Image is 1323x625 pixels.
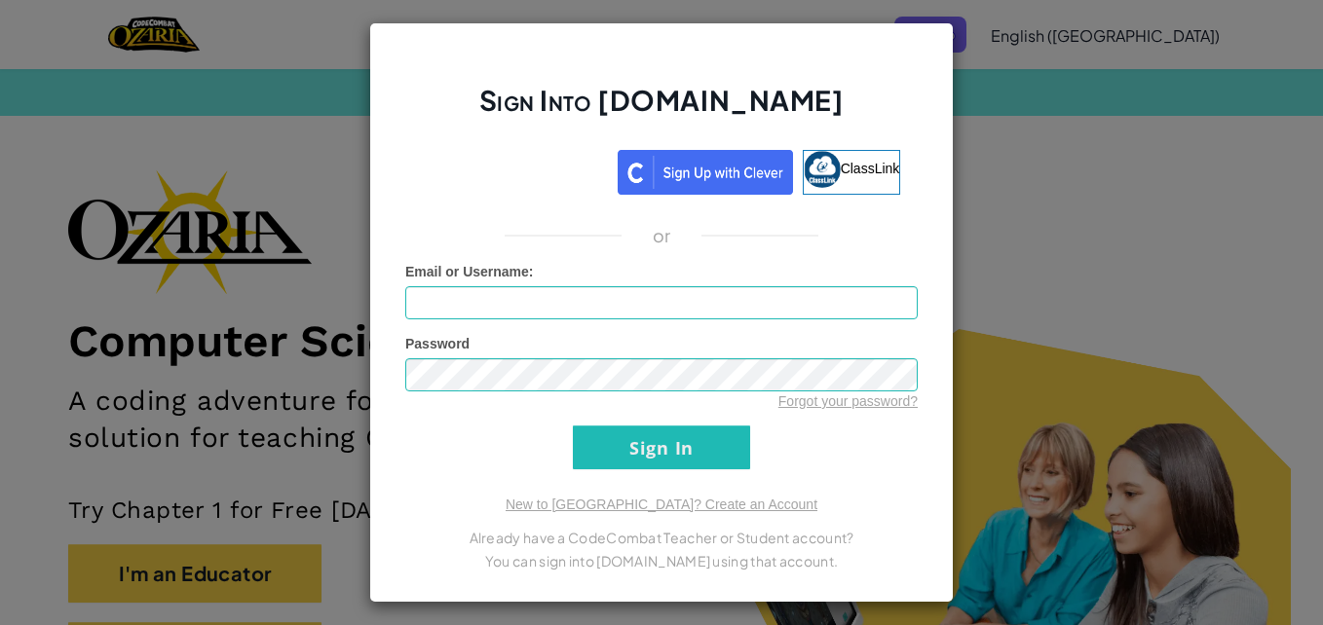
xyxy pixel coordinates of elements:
label: : [405,262,534,281]
iframe: Botón de Acceder con Google [413,148,618,191]
a: New to [GEOGRAPHIC_DATA]? Create an Account [506,496,817,512]
p: Already have a CodeCombat Teacher or Student account? [405,526,918,549]
iframe: Diálogo de Acceder con Google [923,19,1304,284]
h2: Sign Into [DOMAIN_NAME] [405,82,918,138]
span: Password [405,336,470,351]
p: or [653,224,671,247]
span: Email or Username [405,264,529,279]
img: clever_sso_button@2x.png [618,150,793,195]
img: classlink-logo-small.png [804,151,841,188]
input: Sign In [573,425,750,469]
a: Forgot your password? [778,393,918,409]
span: ClassLink [841,161,900,176]
p: You can sign into [DOMAIN_NAME] using that account. [405,549,918,572]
